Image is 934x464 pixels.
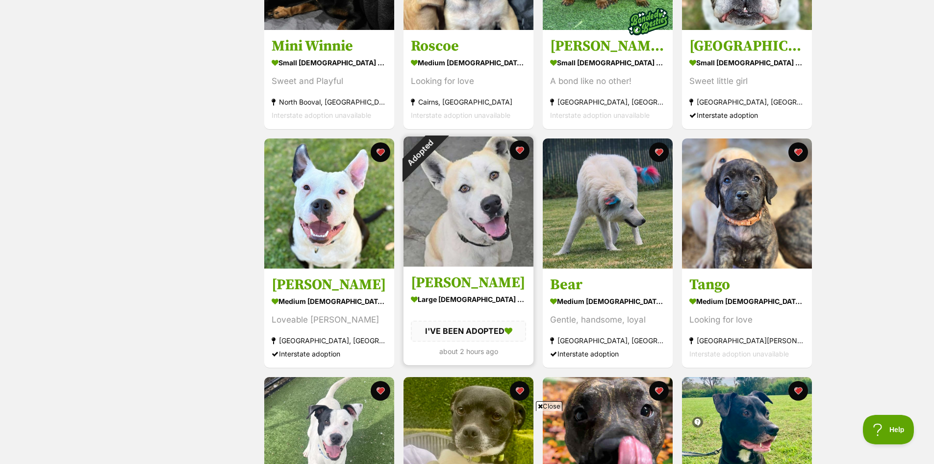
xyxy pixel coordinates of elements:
[371,142,390,162] button: favourite
[689,334,805,347] div: [GEOGRAPHIC_DATA][PERSON_NAME][GEOGRAPHIC_DATA]
[272,334,387,347] div: [GEOGRAPHIC_DATA], [GEOGRAPHIC_DATA]
[272,313,387,327] div: Loveable [PERSON_NAME]
[404,259,533,269] a: Adopted
[411,111,510,119] span: Interstate adoption unavailable
[536,401,562,411] span: Close
[682,268,812,368] a: Tango medium [DEMOGRAPHIC_DATA] Dog Looking for love [GEOGRAPHIC_DATA][PERSON_NAME][GEOGRAPHIC_DA...
[689,275,805,294] h3: Tango
[689,313,805,327] div: Looking for love
[689,294,805,308] div: medium [DEMOGRAPHIC_DATA] Dog
[682,138,812,269] img: Tango
[550,275,665,294] h3: Bear
[649,381,669,401] button: favourite
[543,138,673,269] img: Bear
[550,294,665,308] div: medium [DEMOGRAPHIC_DATA] Dog
[689,75,805,88] div: Sweet little girl
[411,55,526,70] div: medium [DEMOGRAPHIC_DATA] Dog
[689,109,805,122] div: Interstate adoption
[411,321,526,341] div: I'VE BEEN ADOPTED
[649,142,669,162] button: favourite
[550,37,665,55] h3: [PERSON_NAME] and [PERSON_NAME]
[411,95,526,109] div: Cairns, [GEOGRAPHIC_DATA]
[264,138,394,269] img: Dale
[404,29,533,129] a: Roscoe medium [DEMOGRAPHIC_DATA] Dog Looking for love Cairns, [GEOGRAPHIC_DATA] Interstate adopti...
[550,55,665,70] div: small [DEMOGRAPHIC_DATA] Dog
[543,29,673,129] a: [PERSON_NAME] and [PERSON_NAME] small [DEMOGRAPHIC_DATA] Dog A bond like no other! [GEOGRAPHIC_DA...
[510,140,530,160] button: favourite
[550,75,665,88] div: A bond like no other!
[272,111,371,119] span: Interstate adoption unavailable
[550,334,665,347] div: [GEOGRAPHIC_DATA], [GEOGRAPHIC_DATA]
[682,29,812,129] a: [GEOGRAPHIC_DATA] small [DEMOGRAPHIC_DATA] Dog Sweet little girl [GEOGRAPHIC_DATA], [GEOGRAPHIC_D...
[390,124,449,182] div: Adopted
[411,345,526,358] div: about 2 hours ago
[272,55,387,70] div: small [DEMOGRAPHIC_DATA] Dog
[411,292,526,306] div: large [DEMOGRAPHIC_DATA] Dog
[411,37,526,55] h3: Roscoe
[689,37,805,55] h3: [GEOGRAPHIC_DATA]
[272,75,387,88] div: Sweet and Playful
[689,350,789,358] span: Interstate adoption unavailable
[550,347,665,360] div: Interstate adoption
[863,415,914,444] iframe: Help Scout Beacon - Open
[411,75,526,88] div: Looking for love
[371,381,390,401] button: favourite
[272,294,387,308] div: medium [DEMOGRAPHIC_DATA] Dog
[264,268,394,368] a: [PERSON_NAME] medium [DEMOGRAPHIC_DATA] Dog Loveable [PERSON_NAME] [GEOGRAPHIC_DATA], [GEOGRAPHIC...
[404,136,533,267] img: Benson
[693,418,702,427] img: info.svg
[272,275,387,294] h3: [PERSON_NAME]
[272,347,387,360] div: Interstate adoption
[272,95,387,109] div: North Booval, [GEOGRAPHIC_DATA]
[264,29,394,129] a: Mini Winnie small [DEMOGRAPHIC_DATA] Dog Sweet and Playful North Booval, [GEOGRAPHIC_DATA] Inters...
[550,95,665,109] div: [GEOGRAPHIC_DATA], [GEOGRAPHIC_DATA]
[272,37,387,55] h3: Mini Winnie
[550,111,650,119] span: Interstate adoption unavailable
[510,381,530,401] button: favourite
[689,55,805,70] div: small [DEMOGRAPHIC_DATA] Dog
[411,273,526,292] h3: [PERSON_NAME]
[404,266,533,365] a: [PERSON_NAME] large [DEMOGRAPHIC_DATA] Dog I'VE BEEN ADOPTED about 2 hours ago favourite
[689,95,805,109] div: [GEOGRAPHIC_DATA], [GEOGRAPHIC_DATA]
[788,381,808,401] button: favourite
[550,313,665,327] div: Gentle, handsome, loyal
[543,268,673,368] a: Bear medium [DEMOGRAPHIC_DATA] Dog Gentle, handsome, loyal [GEOGRAPHIC_DATA], [GEOGRAPHIC_DATA] I...
[788,142,808,162] button: favourite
